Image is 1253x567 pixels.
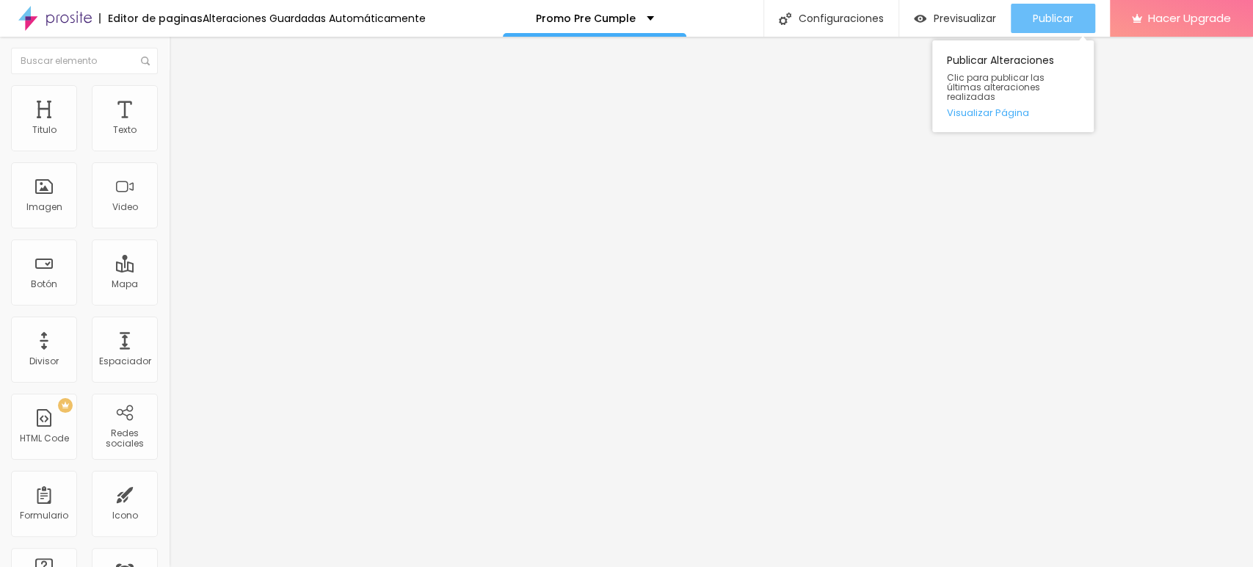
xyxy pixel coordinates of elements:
[112,202,138,212] div: Video
[141,57,150,65] img: Icone
[11,48,158,74] input: Buscar elemento
[779,12,791,25] img: Icone
[20,510,68,521] div: Formulario
[914,12,926,25] img: view-1.svg
[1011,4,1095,33] button: Publicar
[947,73,1079,102] span: Clic para publicar las últimas alteraciones realizadas
[169,37,1253,567] iframe: Editor
[112,279,138,289] div: Mapa
[26,202,62,212] div: Imagen
[95,428,153,449] div: Redes sociales
[536,13,636,24] p: Promo Pre Cumple
[99,356,151,366] div: Espaciador
[113,125,137,135] div: Texto
[99,13,203,24] div: Editor de paginas
[32,125,57,135] div: Titulo
[947,108,1079,118] a: Visualizar Página
[203,13,426,24] div: Alteraciones Guardadas Automáticamente
[31,279,57,289] div: Botón
[934,12,996,24] span: Previsualizar
[20,433,69,444] div: HTML Code
[112,510,138,521] div: Icono
[29,356,59,366] div: Divisor
[1148,12,1231,24] span: Hacer Upgrade
[932,40,1094,132] div: Publicar Alteraciones
[1033,12,1073,24] span: Publicar
[899,4,1011,33] button: Previsualizar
